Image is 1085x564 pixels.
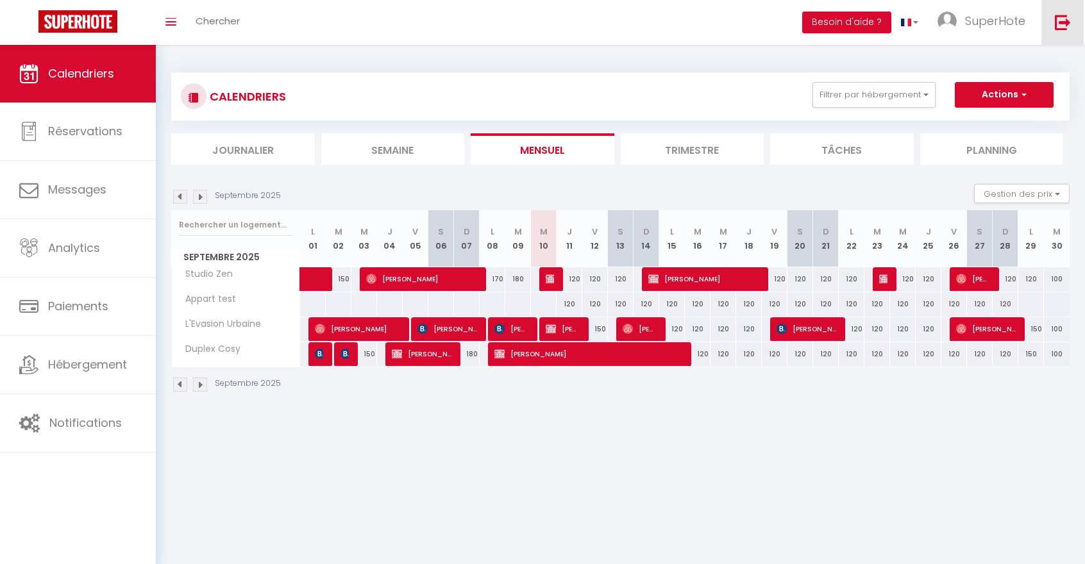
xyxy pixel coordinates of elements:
img: Super Booking [38,10,117,33]
span: [PERSON_NAME] [494,342,682,366]
img: ... [938,12,957,31]
span: [PERSON_NAME] [366,267,477,291]
span: Notifications [49,415,122,431]
span: [PERSON_NAME] [956,267,990,291]
span: [PERSON_NAME] [546,317,580,341]
span: [PERSON_NAME] [341,342,349,366]
img: logout [1055,14,1071,30]
span: [PERSON_NAME] [494,317,528,341]
span: Patureau Léa [315,342,323,366]
span: Messages [48,181,106,197]
span: Calendriers [48,65,114,81]
span: Paiements [48,298,108,314]
span: [PERSON_NAME] [956,317,1016,341]
span: [PERSON_NAME] [648,267,759,291]
span: Chercher [196,14,240,28]
button: Besoin d'aide ? [802,12,891,33]
span: [PERSON_NAME] [417,317,477,341]
span: [PERSON_NAME] [879,267,887,291]
span: Hébergement [48,356,127,372]
span: [PERSON_NAME] [777,317,836,341]
span: Réservations [48,123,122,139]
span: Analytics [48,240,100,256]
span: [PERSON_NAME] [315,317,400,341]
button: Ouvrir le widget de chat LiveChat [10,5,49,44]
span: [PERSON_NAME] [546,267,554,291]
span: [PERSON_NAME] [392,342,451,366]
span: [PERSON_NAME] [623,317,657,341]
span: SuperHote [965,13,1025,29]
